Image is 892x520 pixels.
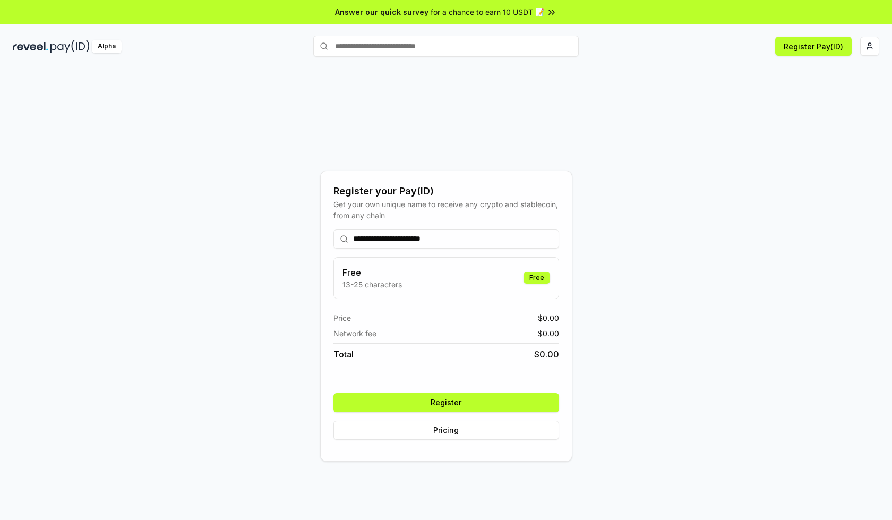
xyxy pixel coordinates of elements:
img: reveel_dark [13,40,48,53]
button: Register [333,393,559,412]
span: $ 0.00 [534,348,559,361]
span: Price [333,312,351,323]
p: 13-25 characters [342,279,402,290]
div: Free [524,272,550,284]
button: Register Pay(ID) [775,37,852,56]
span: $ 0.00 [538,312,559,323]
span: Answer our quick survey [335,6,428,18]
span: Network fee [333,328,376,339]
div: Get your own unique name to receive any crypto and stablecoin, from any chain [333,199,559,221]
h3: Free [342,266,402,279]
div: Register your Pay(ID) [333,184,559,199]
button: Pricing [333,421,559,440]
span: Total [333,348,354,361]
span: $ 0.00 [538,328,559,339]
span: for a chance to earn 10 USDT 📝 [431,6,544,18]
div: Alpha [92,40,122,53]
img: pay_id [50,40,90,53]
